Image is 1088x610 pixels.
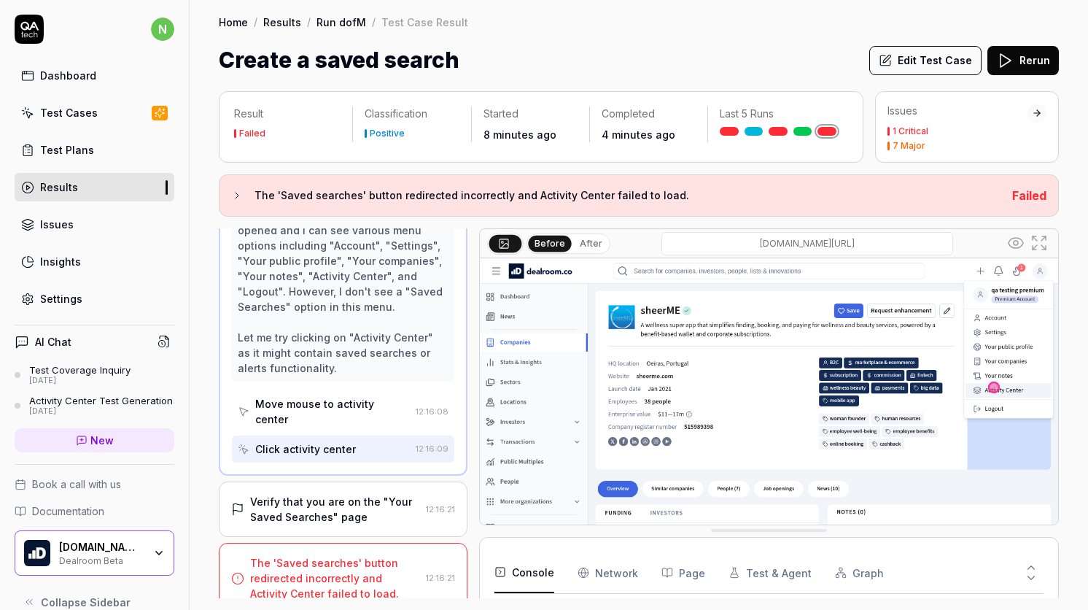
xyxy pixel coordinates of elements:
[1004,231,1027,255] button: Show all interative elements
[316,15,366,29] a: Run dofM
[602,107,696,121] p: Completed
[250,494,420,525] div: Verify that you are on the "Your Saved Searches" page
[59,554,144,565] div: Dealroom Beta
[416,444,448,454] time: 12:16:09
[29,395,173,406] div: Activity Center Test Generation
[528,235,571,251] button: Before
[250,555,420,601] div: The 'Saved searches' button redirected incorrectly and Activity Center failed to load.
[35,334,71,350] h4: AI Chat
[40,254,81,269] div: Insights
[151,18,174,41] span: n
[234,107,341,121] p: Result
[370,129,405,138] div: Positive
[15,428,174,452] a: New
[232,390,454,433] button: Move mouse to activity center12:16:08
[254,187,1000,204] h3: The 'Saved searches' button redirected incorrectly and Activity Center failed to load.
[15,530,174,576] button: Dealroom.co B.V. Logo[DOMAIN_NAME] B.V.Dealroom Beta
[15,285,174,313] a: Settings
[231,187,1000,204] button: The 'Saved searches' button redirected incorrectly and Activity Center failed to load.
[151,15,174,44] button: n
[372,15,376,29] div: /
[494,552,554,593] button: Console
[15,99,174,127] a: Test Cases
[15,247,174,276] a: Insights
[15,173,174,201] a: Results
[426,573,455,583] time: 12:16:21
[483,107,578,121] p: Started
[987,46,1059,75] button: Rerun
[15,61,174,90] a: Dashboard
[219,44,459,77] h1: Create a saved search
[40,142,94,158] div: Test Plans
[365,107,459,121] p: Classification
[15,476,174,492] a: Book a call with us
[90,433,114,448] span: New
[255,396,410,427] div: Move mouse to activity center
[483,128,556,141] time: 8 minutes ago
[15,503,174,519] a: Documentation
[255,441,356,457] div: Click activity center
[40,68,96,83] div: Dashboard
[661,552,705,593] button: Page
[254,15,257,29] div: /
[15,395,174,417] a: Activity Center Test Generation[DATE]
[219,15,248,29] a: Home
[578,552,638,593] button: Network
[32,476,121,492] span: Book a call with us
[29,376,131,386] div: [DATE]
[239,129,265,138] div: Failed
[728,552,812,593] button: Test & Agent
[893,127,928,136] div: 1 Critical
[40,105,98,120] div: Test Cases
[1012,188,1046,203] span: Failed
[263,15,301,29] a: Results
[887,104,1027,118] div: Issues
[15,210,174,239] a: Issues
[232,436,454,463] button: Click activity center12:16:09
[41,595,131,610] span: Collapse Sidebar
[40,217,74,232] div: Issues
[24,540,50,566] img: Dealroom.co B.V. Logo
[602,128,675,141] time: 4 minutes ago
[869,46,982,75] button: Edit Test Case
[416,406,448,417] time: 12:16:08
[59,541,144,554] div: Dealroom.co B.V.
[29,364,131,376] div: Test Coverage Inquiry
[1027,231,1051,255] button: Open in full screen
[40,291,82,306] div: Settings
[15,364,174,386] a: Test Coverage Inquiry[DATE]
[15,136,174,164] a: Test Plans
[835,552,884,593] button: Graph
[574,236,608,252] button: After
[29,406,173,417] div: [DATE]
[893,142,925,150] div: 7 Major
[238,207,448,376] div: I can see the user menu dropdown has opened and I can see various menu options including "Account...
[40,179,78,195] div: Results
[307,15,311,29] div: /
[426,504,455,514] time: 12:16:21
[720,107,836,121] p: Last 5 Runs
[32,503,104,519] span: Documentation
[381,15,468,29] div: Test Case Result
